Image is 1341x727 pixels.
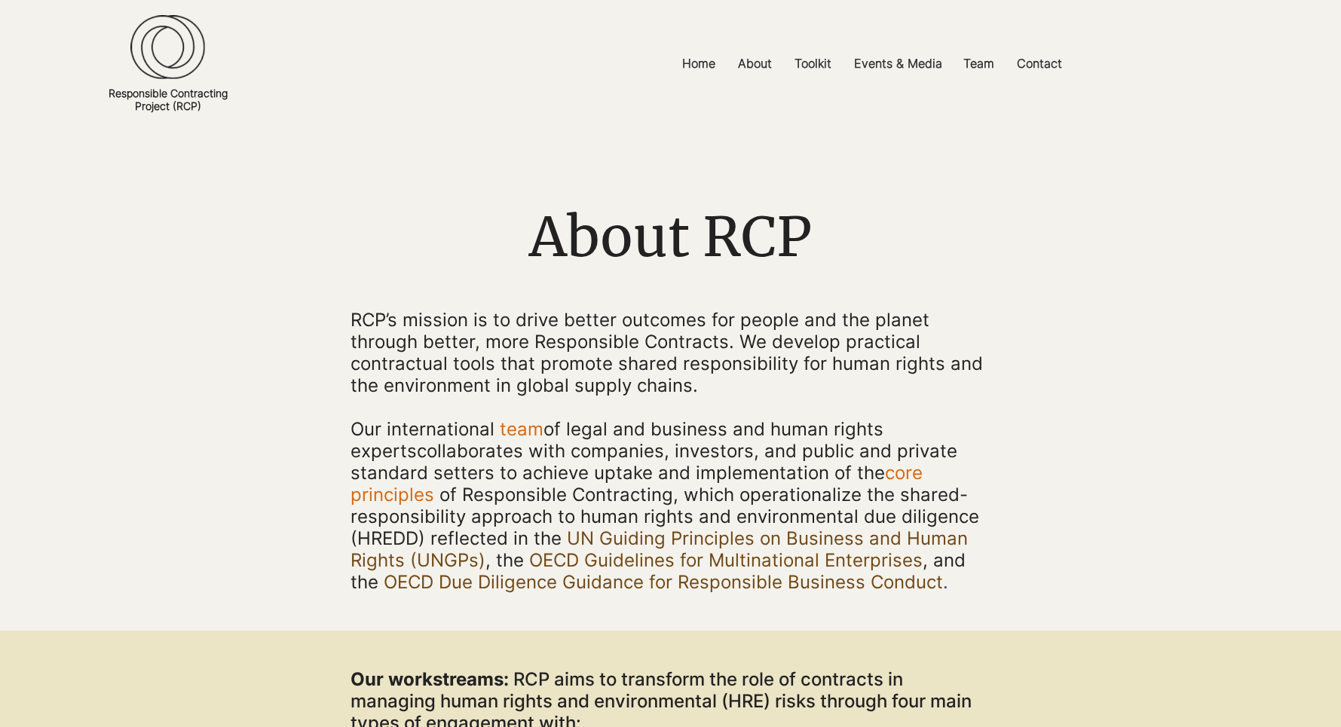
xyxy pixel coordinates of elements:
a: Toolkit [783,47,843,81]
span: of Responsible Contracting, which operationalize the shared-responsibility approach to human righ... [351,484,979,549]
span: RCP’s mission is to drive better outcomes for people and the planet through better, more Responsi... [351,309,983,396]
span: , and the [351,549,966,593]
p: Team [956,47,1002,81]
span: . [943,571,948,593]
span: , the [485,549,524,571]
span: Our workstreams: [351,668,509,690]
a: Team [952,47,1006,81]
a: Events & Media [843,47,952,81]
a: OECD Guidelines for Multinational Enterprises [529,549,923,571]
nav: Site [489,47,1254,81]
a: Responsible ContractingProject (RCP) [109,87,228,112]
span: Our international [351,418,494,440]
a: UN Guiding Principles on Business and Human Rights (UNGPs) [351,527,968,571]
a: Home [671,47,727,81]
p: Toolkit [787,47,839,81]
p: About [730,47,779,81]
a: core principles [351,462,923,506]
a: of legal and business and human rights experts [351,418,883,462]
p: Events & Media [847,47,950,81]
p: Contact [1009,47,1070,81]
a: Contact [1006,47,1073,81]
a: team [500,418,543,440]
a: About [727,47,783,81]
a: OECD Due Diligence Guidance for Responsible Business Conduct [384,571,943,593]
span: collaborates with companies, investors, and public and private standard setters to achieve uptake... [351,418,957,484]
p: Home [675,47,723,81]
span: About RCP [529,203,812,271]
